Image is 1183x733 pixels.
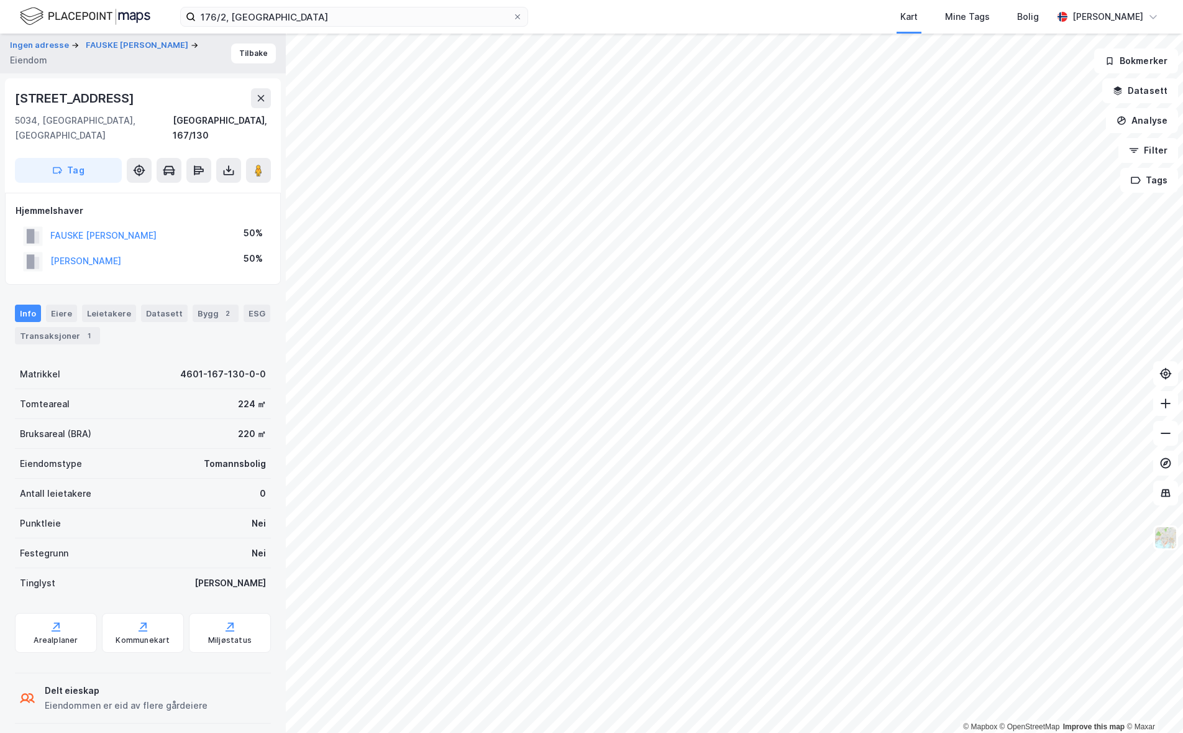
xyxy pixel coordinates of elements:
div: [GEOGRAPHIC_DATA], 167/130 [173,113,271,143]
div: Bruksareal (BRA) [20,426,91,441]
div: Punktleie [20,516,61,531]
div: Bolig [1017,9,1039,24]
div: 224 ㎡ [238,397,266,412]
div: Kontrollprogram for chat [1121,673,1183,733]
button: FAUSKE [PERSON_NAME] [86,39,191,52]
div: 50% [244,251,263,266]
div: Kart [900,9,918,24]
input: Søk på adresse, matrikkel, gårdeiere, leietakere eller personer [196,7,513,26]
div: Eiendomstype [20,456,82,471]
div: 1 [83,330,95,342]
div: Eiere [46,305,77,322]
div: Tinglyst [20,576,55,591]
a: Improve this map [1063,722,1125,731]
div: 220 ㎡ [238,426,266,441]
button: Analyse [1106,108,1178,133]
div: Eiendom [10,53,47,68]
div: [PERSON_NAME] [194,576,266,591]
div: Antall leietakere [20,486,91,501]
button: Tags [1120,168,1178,193]
div: Hjemmelshaver [16,203,270,218]
iframe: Chat Widget [1121,673,1183,733]
div: Arealplaner [34,635,78,645]
div: Delt eieskap [45,683,208,698]
a: Mapbox [963,722,997,731]
a: OpenStreetMap [1000,722,1060,731]
div: Mine Tags [945,9,990,24]
button: Tilbake [231,44,276,63]
div: 2 [221,307,234,320]
div: 0 [260,486,266,501]
div: Miljøstatus [208,635,252,645]
div: Festegrunn [20,546,68,561]
div: Eiendommen er eid av flere gårdeiere [45,698,208,713]
div: 5034, [GEOGRAPHIC_DATA], [GEOGRAPHIC_DATA] [15,113,173,143]
div: [STREET_ADDRESS] [15,88,137,108]
div: [PERSON_NAME] [1072,9,1143,24]
img: logo.f888ab2527a4732fd821a326f86c7f29.svg [20,6,150,27]
button: Filter [1118,138,1178,163]
button: Bokmerker [1094,48,1178,73]
div: Nei [252,516,266,531]
img: Z [1154,526,1177,550]
div: Bygg [193,305,239,322]
button: Ingen adresse [10,39,71,52]
button: Tag [15,158,122,183]
div: Leietakere [82,305,136,322]
div: Matrikkel [20,367,60,382]
div: 4601-167-130-0-0 [180,367,266,382]
div: Tomteareal [20,397,70,412]
div: ESG [244,305,270,322]
div: Transaksjoner [15,327,100,344]
div: Datasett [141,305,188,322]
div: Info [15,305,41,322]
div: Nei [252,546,266,561]
div: 50% [244,226,263,241]
div: Tomannsbolig [204,456,266,471]
button: Datasett [1102,78,1178,103]
div: Kommunekart [116,635,170,645]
